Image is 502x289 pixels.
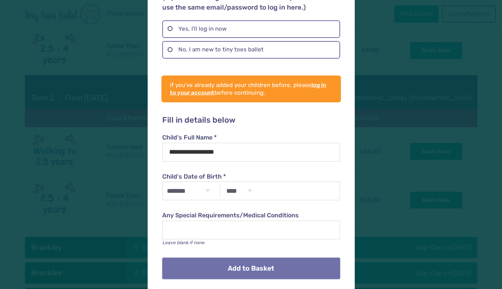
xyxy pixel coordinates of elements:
label: Yes, I'll log in now [162,20,340,38]
label: Child's Full Name * [162,133,340,142]
h2: Fill in details below [162,115,340,125]
label: No, I am new to tiny toes ballet [162,41,340,59]
label: Child's Date of Birth * [162,172,340,181]
button: Add to Basket [162,258,340,279]
label: Any Special Requirements/Medical Conditions [162,211,340,220]
p: If you've already added your children before, please before continuing. [170,81,332,97]
p: Leave blank if none [162,240,340,246]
